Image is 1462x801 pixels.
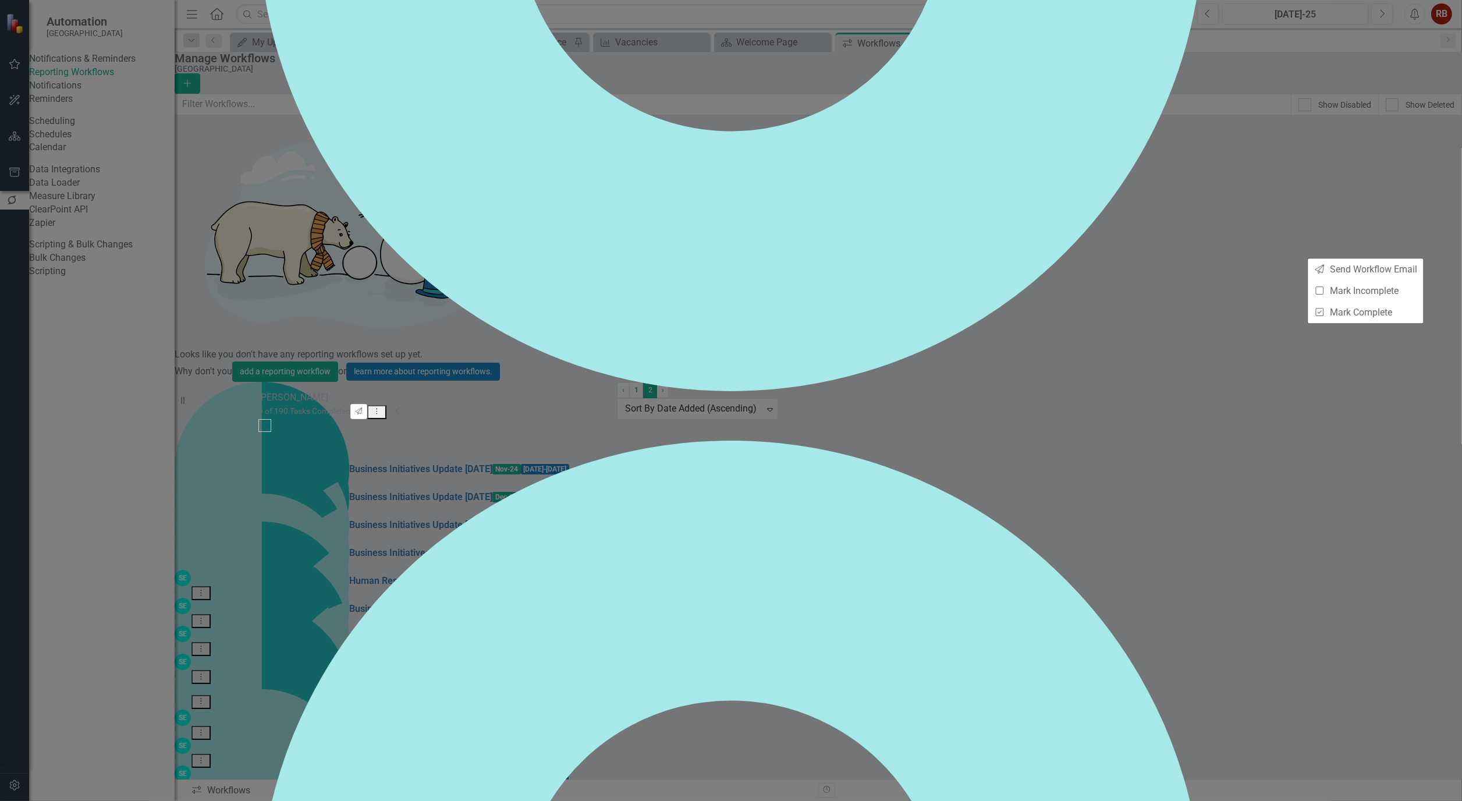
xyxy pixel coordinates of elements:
a: Mark Incomplete [1308,280,1423,302]
div: [PERSON_NAME] [258,391,1204,405]
a: Mark Complete [1308,302,1423,323]
a: Send Workflow Email [1308,258,1423,280]
small: 0 of 190 Tasks Completed [258,407,350,416]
